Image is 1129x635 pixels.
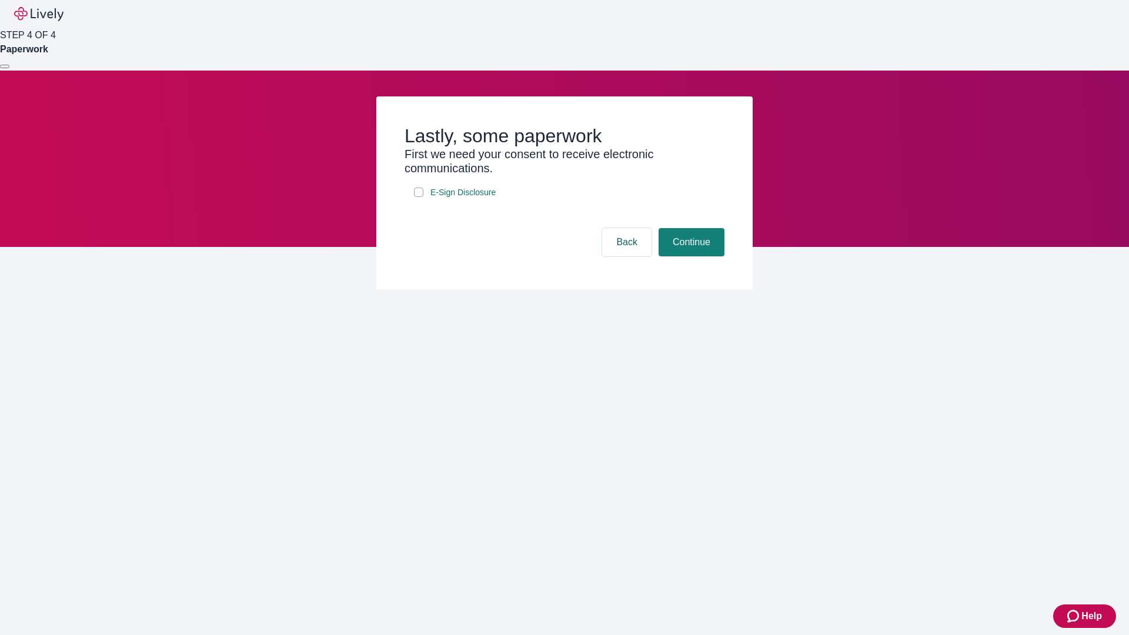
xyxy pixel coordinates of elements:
span: Help [1081,609,1102,623]
h2: Lastly, some paperwork [405,125,724,147]
button: Back [602,228,652,256]
span: E-Sign Disclosure [430,186,496,199]
a: e-sign disclosure document [428,185,498,200]
h3: First we need your consent to receive electronic communications. [405,147,724,175]
button: Continue [659,228,724,256]
button: Zendesk support iconHelp [1053,604,1116,628]
img: Lively [14,7,64,21]
svg: Zendesk support icon [1067,609,1081,623]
